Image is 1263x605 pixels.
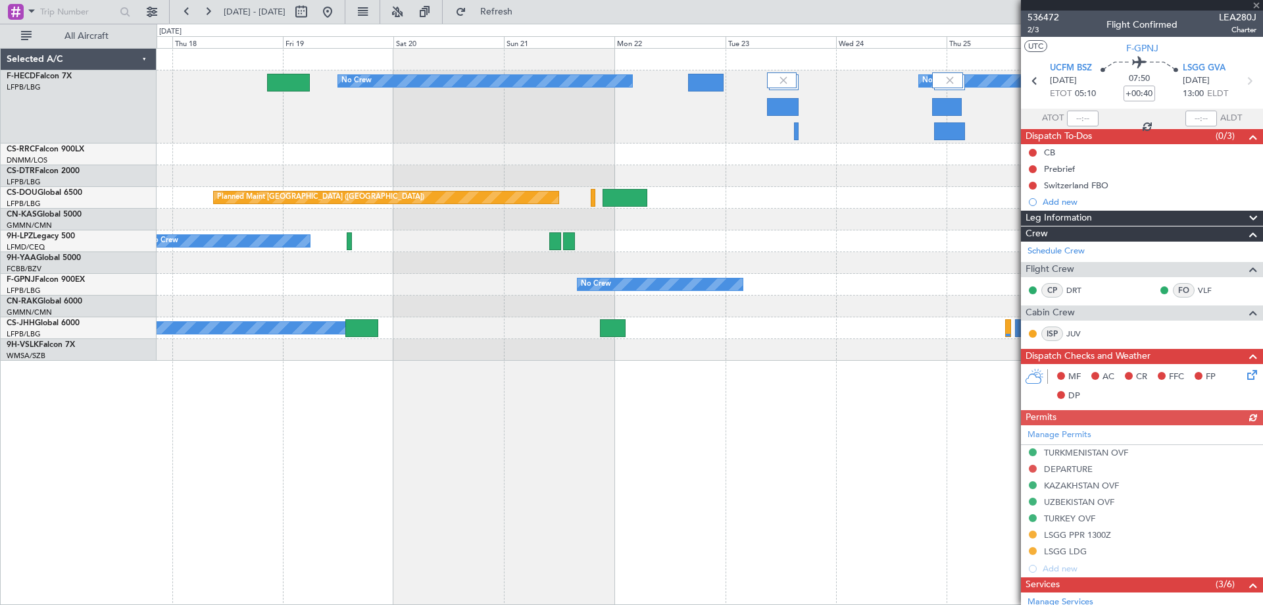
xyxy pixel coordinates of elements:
[7,319,80,327] a: CS-JHHGlobal 6000
[7,351,45,361] a: WMSA/SZB
[7,276,35,284] span: F-GPNJ
[7,307,52,317] a: GMMN/CMN
[1044,180,1108,191] div: Switzerland FBO
[1028,24,1059,36] span: 2/3
[7,232,33,240] span: 9H-LPZ
[7,167,35,175] span: CS-DTR
[1129,72,1150,86] span: 07:50
[7,211,82,219] a: CN-KASGlobal 5000
[726,36,836,48] div: Tue 23
[7,341,75,349] a: 9H-VSLKFalcon 7X
[7,145,35,153] span: CS-RRC
[1068,390,1080,403] span: DP
[7,264,41,274] a: FCBB/BZV
[7,145,84,153] a: CS-RRCFalcon 900LX
[1066,284,1096,296] a: DRT
[922,71,953,91] div: No Crew
[7,298,37,305] span: CN-RAK
[1026,226,1048,242] span: Crew
[7,72,72,80] a: F-HECDFalcon 7X
[1219,11,1256,24] span: LEA280J
[7,82,41,92] a: LFPB/LBG
[7,286,41,296] a: LFPB/LBG
[224,6,285,18] span: [DATE] - [DATE]
[1050,88,1072,101] span: ETOT
[1028,11,1059,24] span: 536472
[1216,577,1235,591] span: (3/6)
[778,74,789,86] img: gray-close.svg
[172,36,283,48] div: Thu 18
[283,36,393,48] div: Fri 19
[1050,62,1092,75] span: UCFM BSZ
[1026,577,1060,592] span: Services
[7,167,80,175] a: CS-DTRFalcon 2000
[1024,40,1047,52] button: UTC
[1102,371,1114,384] span: AC
[1220,112,1242,125] span: ALDT
[40,2,116,22] input: Trip Number
[1183,74,1210,88] span: [DATE]
[1026,349,1151,364] span: Dispatch Checks and Weather
[1173,283,1195,298] div: FO
[7,189,37,197] span: CS-DOU
[7,254,81,262] a: 9H-YAAGlobal 5000
[148,231,178,251] div: No Crew
[7,177,41,187] a: LFPB/LBG
[944,74,956,86] img: gray-close.svg
[1183,62,1226,75] span: LSGG GVA
[1126,41,1158,55] span: F-GPNJ
[449,1,528,22] button: Refresh
[393,36,504,48] div: Sat 20
[469,7,524,16] span: Refresh
[7,254,36,262] span: 9H-YAA
[1042,112,1064,125] span: ATOT
[1206,371,1216,384] span: FP
[836,36,947,48] div: Wed 24
[1044,147,1055,158] div: CB
[7,189,82,197] a: CS-DOUGlobal 6500
[1066,328,1096,340] a: JUV
[1028,245,1085,258] a: Schedule Crew
[1207,88,1228,101] span: ELDT
[1136,371,1147,384] span: CR
[947,36,1057,48] div: Thu 25
[1041,283,1063,298] div: CP
[7,242,45,252] a: LFMD/CEQ
[504,36,614,48] div: Sun 21
[581,275,611,294] div: No Crew
[1026,305,1075,321] span: Cabin Crew
[1026,211,1092,226] span: Leg Information
[7,341,39,349] span: 9H-VSLK
[341,71,372,91] div: No Crew
[7,155,47,165] a: DNMM/LOS
[614,36,725,48] div: Mon 22
[34,32,139,41] span: All Aircraft
[1026,129,1092,144] span: Dispatch To-Dos
[1068,371,1081,384] span: MF
[1216,129,1235,143] span: (0/3)
[1026,262,1074,277] span: Flight Crew
[1183,88,1204,101] span: 13:00
[7,232,75,240] a: 9H-LPZLegacy 500
[1169,371,1184,384] span: FFC
[1050,74,1077,88] span: [DATE]
[7,329,41,339] a: LFPB/LBG
[1106,18,1177,32] div: Flight Confirmed
[1044,163,1075,174] div: Prebrief
[1043,196,1256,207] div: Add new
[1075,88,1096,101] span: 05:10
[217,188,424,207] div: Planned Maint [GEOGRAPHIC_DATA] ([GEOGRAPHIC_DATA])
[7,298,82,305] a: CN-RAKGlobal 6000
[159,26,182,38] div: [DATE]
[1198,284,1227,296] a: VLF
[7,276,85,284] a: F-GPNJFalcon 900EX
[7,72,36,80] span: F-HECD
[7,199,41,209] a: LFPB/LBG
[7,319,35,327] span: CS-JHH
[7,211,37,219] span: CN-KAS
[1041,327,1063,341] div: ISP
[7,221,52,230] a: GMMN/CMN
[14,26,143,47] button: All Aircraft
[1219,24,1256,36] span: Charter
